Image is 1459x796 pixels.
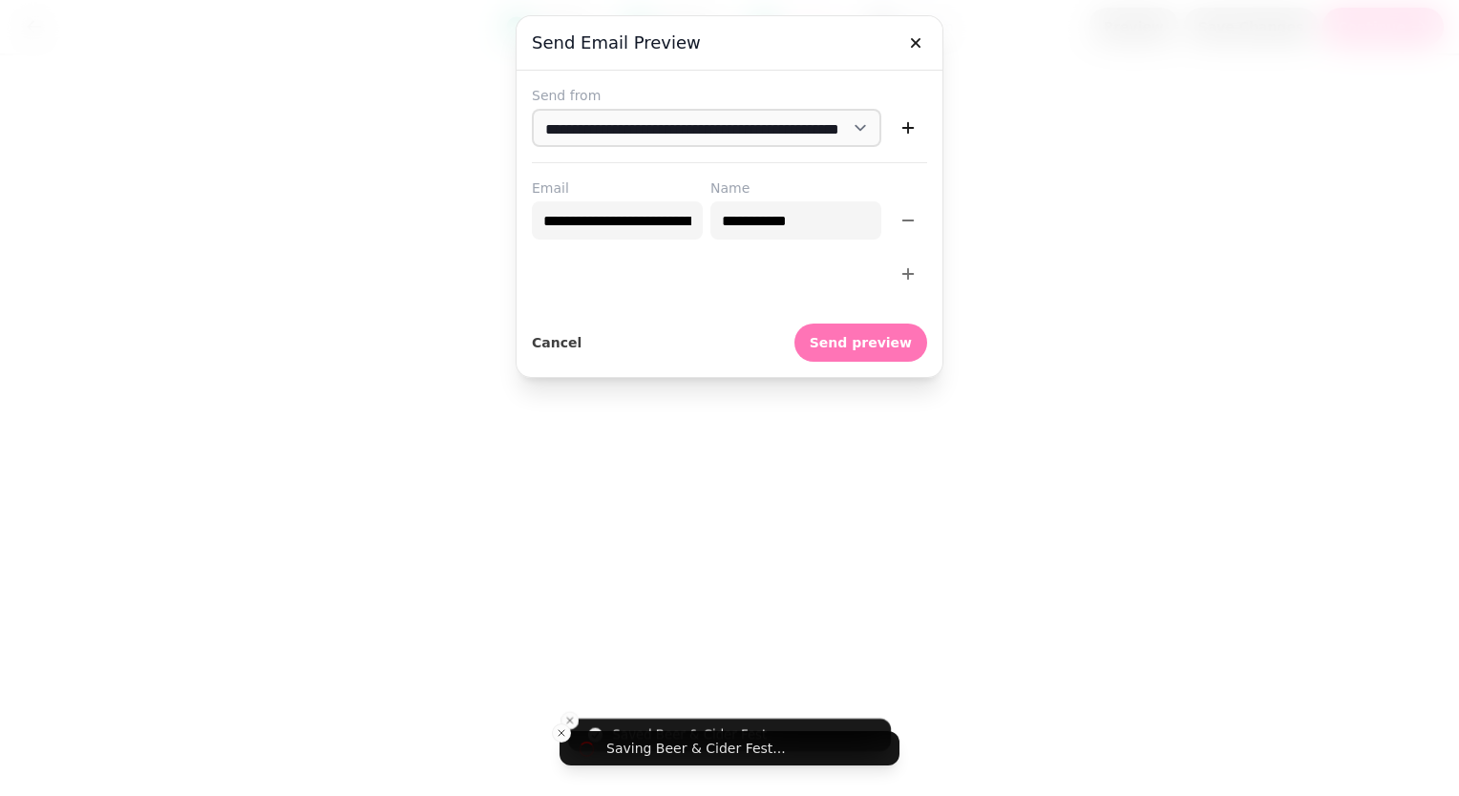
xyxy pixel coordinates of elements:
label: Send from [532,86,927,105]
label: Name [710,178,881,198]
span: Cancel [532,336,581,349]
span: Send preview [810,336,912,349]
label: Email [532,178,703,198]
h3: Send email preview [532,31,927,54]
button: Send preview [794,324,927,362]
button: Cancel [532,324,581,362]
